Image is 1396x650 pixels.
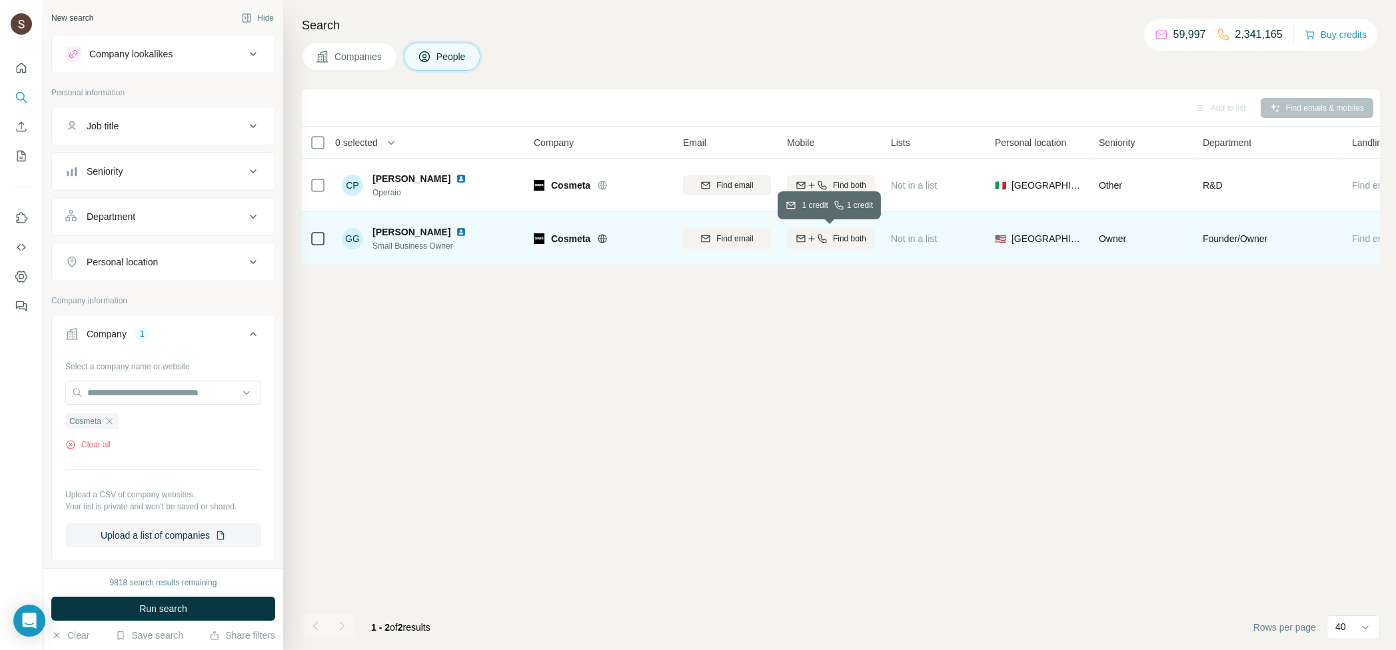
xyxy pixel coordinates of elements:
span: Department [1203,136,1251,149]
span: [GEOGRAPHIC_DATA] [1012,179,1083,192]
div: 1 [135,328,150,340]
button: Hide [232,8,283,28]
span: Lists [891,136,910,149]
div: CP [342,175,363,196]
span: Rows per page [1253,621,1316,634]
span: Cosmeta [69,415,101,427]
div: Company lookalikes [89,47,173,61]
button: Clear all [65,439,111,451]
span: Cosmeta [551,179,590,192]
span: Run search [139,602,187,615]
img: LinkedIn logo [456,173,466,184]
span: Small Business Owner [372,240,472,252]
span: results [371,622,430,633]
div: Job title [87,119,119,133]
span: Find both [833,233,866,245]
button: Buy credits [1305,25,1367,44]
h4: Search [302,16,1380,35]
p: Your list is private and won't be saved or shared. [65,501,261,513]
button: Enrich CSV [11,115,32,139]
img: Logo of Cosmeta [534,180,544,191]
span: 0 selected [335,136,378,149]
span: [PERSON_NAME] [372,225,450,239]
span: 2 [398,622,403,633]
span: Not in a list [891,180,937,191]
div: Seniority [87,165,123,178]
button: Company lookalikes [52,38,275,70]
span: Find email [716,233,753,245]
span: R&D [1203,179,1223,192]
button: Company1 [52,318,275,355]
span: Other [1099,180,1122,191]
button: Dashboard [11,265,32,289]
button: Find email [683,229,771,249]
button: Share filters [209,629,275,642]
span: Owner [1099,233,1126,244]
span: Not in a list [891,233,937,244]
span: 1 - 2 [371,622,390,633]
button: Quick start [11,56,32,80]
div: Select a company name or website [65,355,261,373]
div: 9818 search results remaining [110,577,217,589]
button: Run search [51,597,275,621]
span: Founder/Owner [1203,232,1267,245]
button: Use Surfe on LinkedIn [11,206,32,230]
button: Save search [115,629,183,642]
button: Feedback [11,294,32,318]
button: Seniority [52,155,275,187]
img: Avatar [11,13,32,35]
img: LinkedIn logo [456,227,466,237]
span: Cosmeta [551,232,590,245]
button: Personal location [52,246,275,278]
button: Upload a list of companies [65,523,261,547]
span: Email [683,136,706,149]
button: Department [52,201,275,233]
span: Operaio [372,187,472,199]
p: 59,997 [1173,27,1206,43]
div: Department [87,210,135,223]
button: Search [11,85,32,109]
p: 2,341,165 [1235,27,1283,43]
span: Mobile [787,136,814,149]
span: People [436,50,467,63]
span: [PERSON_NAME] [372,172,450,185]
span: Personal location [995,136,1066,149]
img: Logo of Cosmeta [534,233,544,244]
div: New search [51,12,93,24]
span: Companies [335,50,383,63]
div: Company [87,327,127,341]
p: 40 [1335,620,1346,633]
span: 🇺🇸 [995,232,1006,245]
button: Job title [52,110,275,142]
button: Find both [787,175,875,195]
span: Find email [716,179,753,191]
button: Clear [51,629,89,642]
span: Find both [833,179,866,191]
span: Company [534,136,574,149]
div: GG [342,228,363,249]
span: of [390,622,398,633]
p: Upload a CSV of company websites. [65,489,261,501]
span: [GEOGRAPHIC_DATA] [1012,232,1083,245]
button: Find email [683,175,771,195]
button: Find both [787,229,875,249]
div: Personal location [87,255,158,269]
button: My lists [11,144,32,168]
p: Company information [51,295,275,307]
div: Open Intercom Messenger [13,605,45,637]
p: Personal information [51,87,275,99]
span: Landline [1352,136,1387,149]
button: Use Surfe API [11,235,32,259]
span: 🇮🇹 [995,179,1006,192]
span: Seniority [1099,136,1135,149]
